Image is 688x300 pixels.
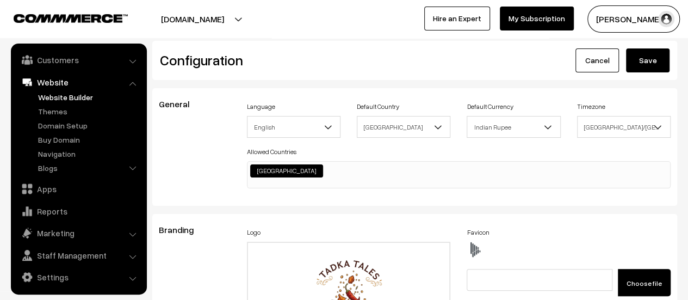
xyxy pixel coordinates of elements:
button: [DOMAIN_NAME] [123,5,262,33]
span: Indian Rupee [467,116,560,138]
img: COMMMERCE [14,14,128,22]
span: General [159,99,202,109]
img: favicon.ico [467,242,483,258]
a: Themes [35,106,143,117]
span: India [357,118,450,137]
span: Indian Rupee [467,118,560,137]
a: Settings [14,267,143,287]
label: Language [247,102,275,112]
span: Choose file [627,279,662,287]
label: Allowed Countries [247,147,296,157]
label: Logo [247,228,261,237]
a: My Subscription [500,7,574,30]
h2: Configuration [160,52,407,69]
label: Default Country [357,102,399,112]
a: Reports [14,201,143,221]
a: Navigation [35,148,143,160]
button: Save [626,48,670,72]
li: India [250,164,323,177]
a: Website Builder [35,91,143,103]
img: user [658,11,674,27]
a: Buy Domain [35,134,143,145]
span: Asia/Kolkata [577,116,671,138]
span: Branding [159,224,207,235]
button: [PERSON_NAME] [587,5,680,33]
span: English [247,118,340,137]
a: Blogs [35,162,143,174]
a: Cancel [575,48,619,72]
a: Hire an Expert [424,7,490,30]
label: Favicon [467,228,489,237]
a: Website [14,72,143,92]
label: Timezone [577,102,605,112]
span: Asia/Kolkata [578,118,670,137]
span: India [357,116,450,138]
label: Default Currency [467,102,513,112]
a: COMMMERCE [14,11,109,24]
a: Domain Setup [35,120,143,131]
a: Marketing [14,223,143,243]
span: English [247,116,340,138]
a: Customers [14,50,143,70]
a: Apps [14,179,143,199]
a: Staff Management [14,246,143,265]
